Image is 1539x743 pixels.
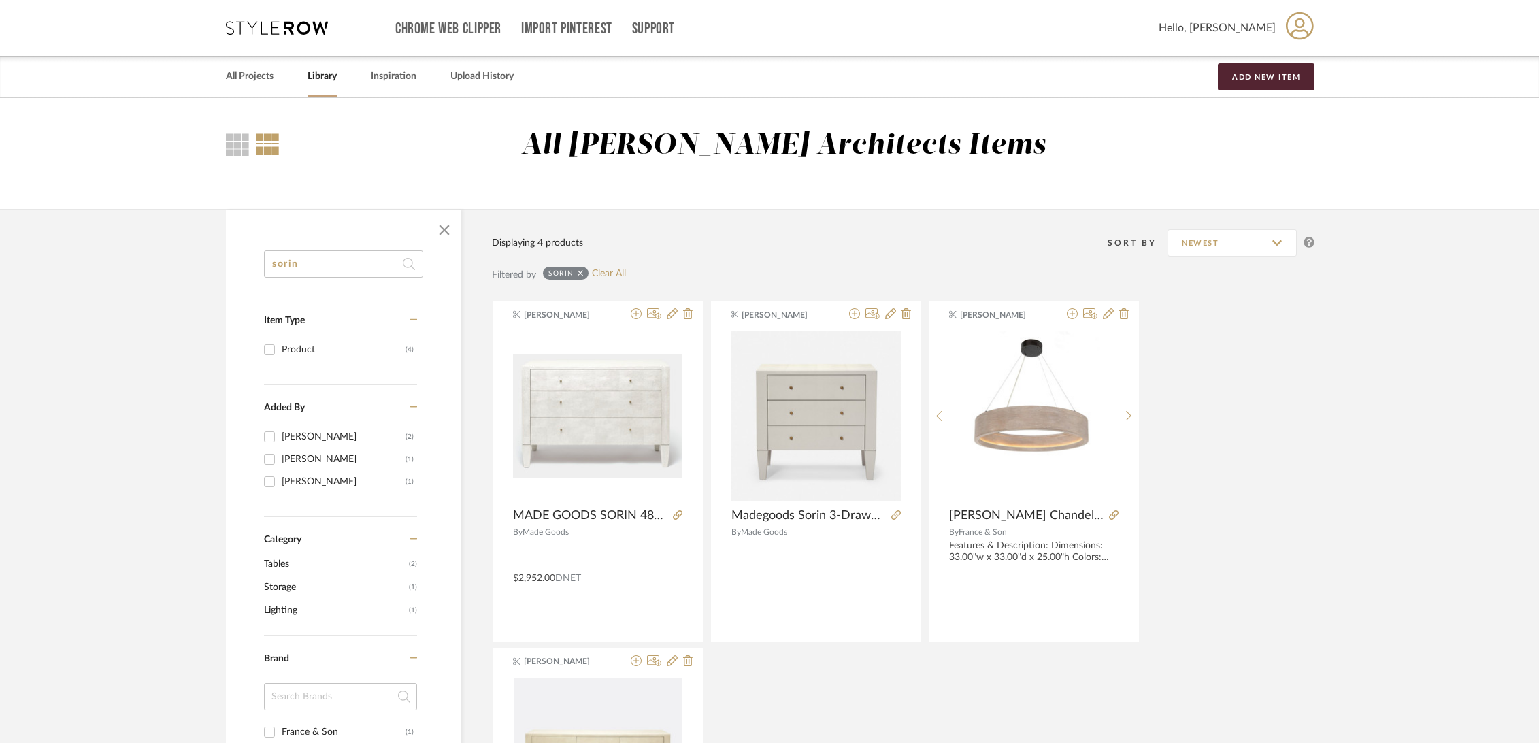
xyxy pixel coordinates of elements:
div: [PERSON_NAME] [282,448,406,470]
input: Search within 4 results [264,250,423,278]
div: [PERSON_NAME] [282,471,406,493]
span: Hello, [PERSON_NAME] [1159,20,1276,36]
div: (2) [406,426,414,448]
span: Lighting [264,599,406,622]
div: Features & Description: Dimensions: 33.00"w x 33.00"d x 25.00"h Colors: Brushed Oak, Rubbed Down ... [949,540,1119,563]
div: (1) [406,721,414,743]
span: By [949,528,959,536]
span: MADE GOODS SORIN 48" DRESSER 48"W X 20"D X 34"H [513,508,667,523]
span: By [513,528,523,536]
div: [PERSON_NAME] [282,426,406,448]
span: Category [264,534,301,546]
span: Item Type [264,316,305,325]
div: 0 [513,331,682,501]
a: Library [308,67,337,86]
button: Close [431,216,458,244]
a: Chrome Web Clipper [395,23,501,35]
span: By [731,528,741,536]
span: Added By [264,403,305,412]
a: Inspiration [371,67,416,86]
span: [PERSON_NAME] [742,309,827,321]
div: Product [282,339,406,361]
a: Clear All [592,268,626,280]
input: Search Brands [264,683,417,710]
span: Storage [264,576,406,599]
div: (1) [406,448,414,470]
span: $2,952.00 [513,574,555,583]
span: (1) [409,599,417,621]
div: All [PERSON_NAME] Architects Items [521,129,1046,163]
span: [PERSON_NAME] Chandelier - Brushed Oak [949,508,1104,523]
div: (4) [406,339,414,361]
div: France & Son [282,721,406,743]
span: Made Goods [523,528,569,536]
div: Sort By [1108,236,1168,250]
a: Upload History [450,67,514,86]
span: DNET [555,574,581,583]
span: France & Son [959,528,1007,536]
a: All Projects [226,67,274,86]
img: MADE GOODS SORIN 48" DRESSER 48"W X 20"D X 34"H [513,354,682,478]
span: [PERSON_NAME] [524,309,610,321]
img: Madegoods Sorin 3-Drawer Dresser in french gray shagreen 30x18x28 [731,331,901,501]
span: [PERSON_NAME] [524,655,610,667]
a: Import Pinterest [521,23,612,35]
div: (1) [406,471,414,493]
span: Tables [264,552,406,576]
button: Add New Item [1218,63,1314,90]
span: Madegoods Sorin 3-Drawer Dresser in french gray shagreen 30x18x28 [731,508,886,523]
span: (2) [409,553,417,575]
span: [PERSON_NAME] [960,309,1046,321]
img: Baum Chandelier - Brushed Oak [950,331,1119,500]
a: Support [632,23,675,35]
span: Brand [264,654,289,663]
div: Displaying 4 products [492,235,583,250]
span: Made Goods [741,528,787,536]
span: (1) [409,576,417,598]
div: Filtered by [492,267,536,282]
div: sorin [548,269,574,278]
